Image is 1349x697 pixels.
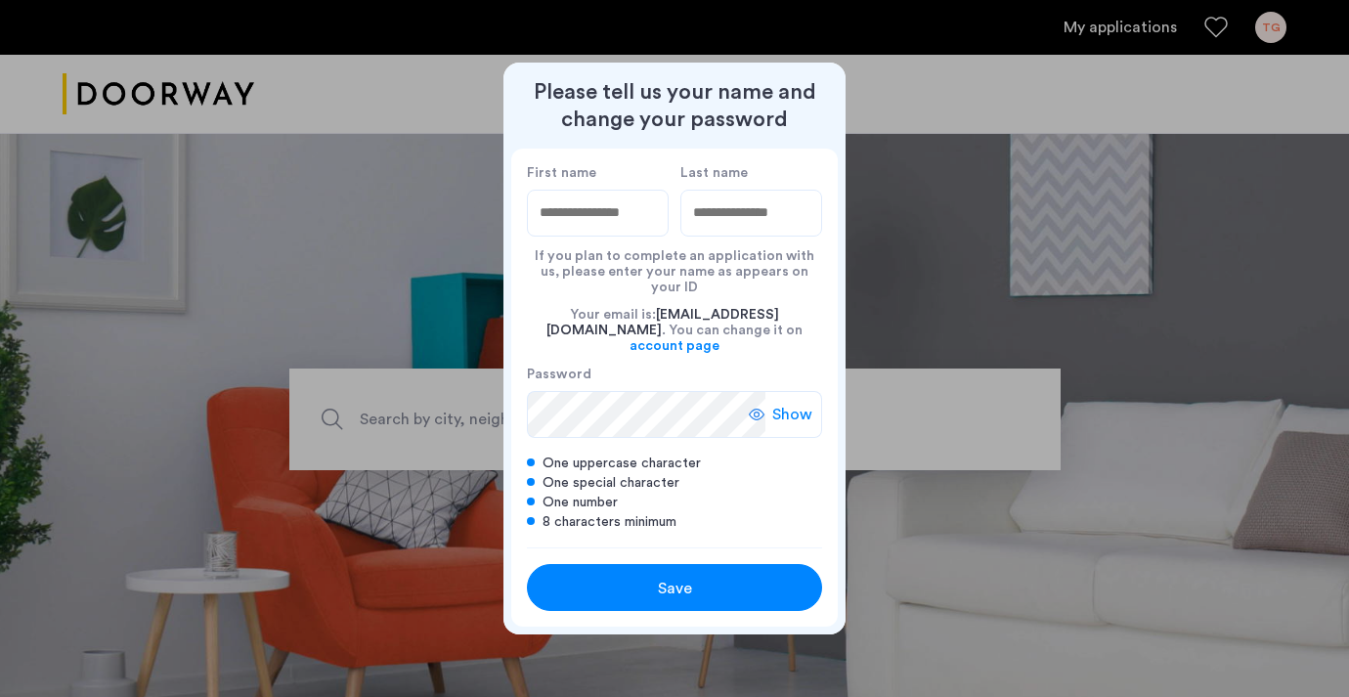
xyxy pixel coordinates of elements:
[527,493,822,512] div: One number
[680,164,822,182] label: Last name
[658,577,692,600] span: Save
[527,295,822,366] div: Your email is: . You can change it on
[527,237,822,295] div: If you plan to complete an application with us, please enter your name as appears on your ID
[527,366,765,383] label: Password
[527,564,822,611] button: button
[546,308,779,337] span: [EMAIL_ADDRESS][DOMAIN_NAME]
[527,454,822,473] div: One uppercase character
[527,512,822,532] div: 8 characters minimum
[511,78,838,133] h2: Please tell us your name and change your password
[772,403,812,426] span: Show
[527,473,822,493] div: One special character
[630,338,719,354] a: account page
[527,164,669,182] label: First name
